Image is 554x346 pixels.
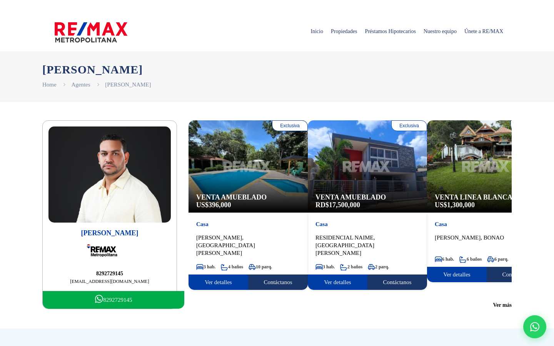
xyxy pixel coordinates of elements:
[189,120,308,290] a: Exclusiva Venta Amueblado US$396,000 Casa [PERSON_NAME], [GEOGRAPHIC_DATA][PERSON_NAME] 3 hab. 4 ...
[308,120,427,290] a: Exclusiva Venta Amueblado RD$17,500,000 Casa RESIDENCIAL NAIME, [GEOGRAPHIC_DATA][PERSON_NAME] 3 ...
[435,256,454,262] span: 6 hab.
[367,274,427,290] span: Contáctanos
[327,20,361,43] span: Propiedades
[221,264,243,269] span: 4 baños
[435,201,475,209] span: US$
[272,120,308,131] span: Exclusiva
[196,235,255,256] span: [PERSON_NAME], [GEOGRAPHIC_DATA][PERSON_NAME]
[95,295,103,303] img: Icono Whatsapp
[48,270,171,278] a: 8292729145
[459,256,482,262] span: 6 baños
[493,301,512,309] span: Ver más
[435,193,539,201] span: Venta Linea Blanca
[340,264,362,269] span: 2 baños
[435,220,539,228] p: Casa
[308,274,367,290] span: Ver detalles
[42,63,512,76] h1: [PERSON_NAME]
[209,201,231,209] span: 396,000
[315,264,335,269] span: 3 hab.
[189,274,248,290] span: Ver detalles
[329,201,360,209] span: 17,500,000
[487,256,508,262] span: 6 parq.
[487,267,546,282] span: Contáctanos
[307,20,327,43] span: Inicio
[511,120,546,131] span: Exclusiva
[196,264,215,269] span: 3 hab.
[55,21,127,44] img: remax-metropolitana-logo
[249,264,272,269] span: 10 parq.
[71,82,90,88] a: Agentes
[315,201,360,209] span: RD$
[42,82,57,88] a: Home
[327,12,361,51] a: Propiedades
[196,220,300,228] p: Casa
[196,201,231,209] span: US$
[427,267,487,282] span: Ver detalles
[420,20,461,43] span: Nuestro equipo
[461,20,507,43] span: Únete a RE/MAX
[368,264,389,269] span: 2 parq.
[48,278,171,285] a: [EMAIL_ADDRESS][DOMAIN_NAME]
[87,238,133,263] img: Remax Metropolitana
[315,235,375,256] span: RESIDENCIAL NAIME, [GEOGRAPHIC_DATA][PERSON_NAME]
[435,235,504,241] span: [PERSON_NAME], BONAO
[196,193,300,201] span: Venta Amueblado
[427,120,546,282] a: Exclusiva Venta Linea Blanca US$1,300,000 Casa [PERSON_NAME], BONAO 6 hab. 6 baños 6 parq. Ver de...
[48,228,171,238] p: [PERSON_NAME]
[447,201,475,209] span: 1,300,000
[307,12,327,51] a: Inicio
[43,291,184,309] a: Icono Whatsapp8292729145
[48,126,171,223] img: Wilmer Collado
[361,12,420,51] a: Préstamos Hipotecarios
[105,82,151,88] a: [PERSON_NAME]
[391,120,427,131] span: Exclusiva
[55,12,127,51] a: RE/MAX Metropolitana
[315,193,419,201] span: Venta Amueblado
[420,12,461,51] a: Nuestro equipo
[315,220,419,228] p: Casa
[361,20,420,43] span: Préstamos Hipotecarios
[461,12,507,51] a: Únete a RE/MAX
[248,274,308,290] span: Contáctanos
